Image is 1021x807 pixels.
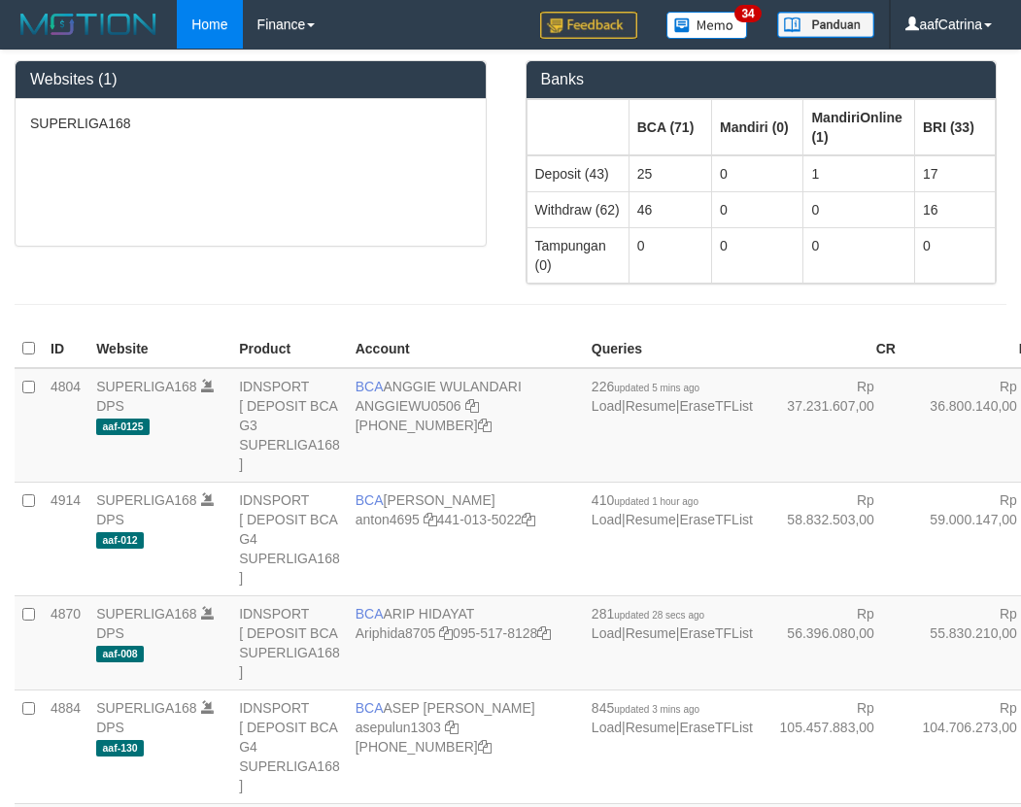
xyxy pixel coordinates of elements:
[629,227,711,283] td: 0
[527,227,629,283] td: Tampungan (0)
[88,689,231,803] td: DPS
[88,482,231,595] td: DPS
[614,496,698,507] span: updated 1 hour ago
[445,720,459,735] a: Copy asepulun1303 to clipboard
[356,398,461,414] a: ANGGIEWU0506
[592,492,698,508] span: 410
[914,155,995,192] td: 17
[43,595,88,689] td: 4870
[527,155,629,192] td: Deposit (43)
[761,482,903,595] td: Rp 58.832.503,00
[592,379,699,394] span: 226
[626,625,676,641] a: Resume
[711,191,802,227] td: 0
[592,700,753,735] span: | |
[43,368,88,483] td: 4804
[803,99,914,155] th: Group: activate to sort column ascending
[914,99,995,155] th: Group: activate to sort column ascending
[626,398,676,414] a: Resume
[629,99,711,155] th: Group: activate to sort column ascending
[537,625,551,641] a: Copy 0955178128 to clipboard
[465,398,479,414] a: Copy ANGGIEWU0506 to clipboard
[803,155,914,192] td: 1
[231,482,348,595] td: IDNSPORT [ DEPOSIT BCA G4 SUPERLIGA168 ]
[356,700,384,716] span: BCA
[96,419,150,435] span: aaf-0125
[356,720,441,735] a: asepulun1303
[629,155,711,192] td: 25
[30,71,471,88] h3: Websites (1)
[614,610,704,621] span: updated 28 secs ago
[96,492,197,508] a: SUPERLIGA168
[761,368,903,483] td: Rp 37.231.607,00
[348,368,584,483] td: ANGGIE WULANDARI [PHONE_NUMBER]
[348,482,584,595] td: [PERSON_NAME] 441-013-5022
[614,383,699,393] span: updated 5 mins ago
[592,512,622,527] a: Load
[231,689,348,803] td: IDNSPORT [ DEPOSIT BCA G4 SUPERLIGA168 ]
[88,368,231,483] td: DPS
[914,191,995,227] td: 16
[356,625,436,641] a: Ariphida8705
[478,739,492,755] a: Copy 4062281875 to clipboard
[679,720,752,735] a: EraseTFList
[614,704,699,715] span: updated 3 mins ago
[88,330,231,368] th: Website
[96,700,197,716] a: SUPERLIGA168
[592,492,753,527] span: | |
[629,191,711,227] td: 46
[88,595,231,689] td: DPS
[527,99,629,155] th: Group: activate to sort column ascending
[231,595,348,689] td: IDNSPORT [ DEPOSIT BCA SUPERLIGA168 ]
[96,606,197,622] a: SUPERLIGA168
[527,191,629,227] td: Withdraw (62)
[761,330,903,368] th: CR
[592,606,753,641] span: | |
[592,720,622,735] a: Load
[592,379,753,414] span: | |
[43,689,88,803] td: 4884
[356,379,384,394] span: BCA
[666,12,748,39] img: Button%20Memo.svg
[592,398,622,414] a: Load
[679,398,752,414] a: EraseTFList
[43,482,88,595] td: 4914
[711,155,802,192] td: 0
[96,379,197,394] a: SUPERLIGA168
[626,720,676,735] a: Resume
[356,512,420,527] a: anton4695
[711,99,802,155] th: Group: activate to sort column ascending
[626,512,676,527] a: Resume
[356,606,384,622] span: BCA
[348,595,584,689] td: ARIP HIDAYAT 095-517-8128
[30,114,471,133] p: SUPERLIGA168
[803,191,914,227] td: 0
[592,700,699,716] span: 845
[348,330,584,368] th: Account
[914,227,995,283] td: 0
[439,625,453,641] a: Copy Ariphida8705 to clipboard
[803,227,914,283] td: 0
[592,606,704,622] span: 281
[761,595,903,689] td: Rp 56.396.080,00
[478,418,492,433] a: Copy 4062213373 to clipboard
[96,740,144,757] span: aaf-130
[584,330,761,368] th: Queries
[231,368,348,483] td: IDNSPORT [ DEPOSIT BCA G3 SUPERLIGA168 ]
[96,532,144,549] span: aaf-012
[541,71,982,88] h3: Banks
[231,330,348,368] th: Product
[711,227,802,283] td: 0
[356,492,384,508] span: BCA
[777,12,874,38] img: panduan.png
[43,330,88,368] th: ID
[679,625,752,641] a: EraseTFList
[15,10,162,39] img: MOTION_logo.png
[734,5,761,22] span: 34
[540,12,637,39] img: Feedback.jpg
[679,512,752,527] a: EraseTFList
[348,689,584,803] td: ASEP [PERSON_NAME] [PHONE_NUMBER]
[96,646,144,662] span: aaf-008
[424,512,437,527] a: Copy anton4695 to clipboard
[761,689,903,803] td: Rp 105.457.883,00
